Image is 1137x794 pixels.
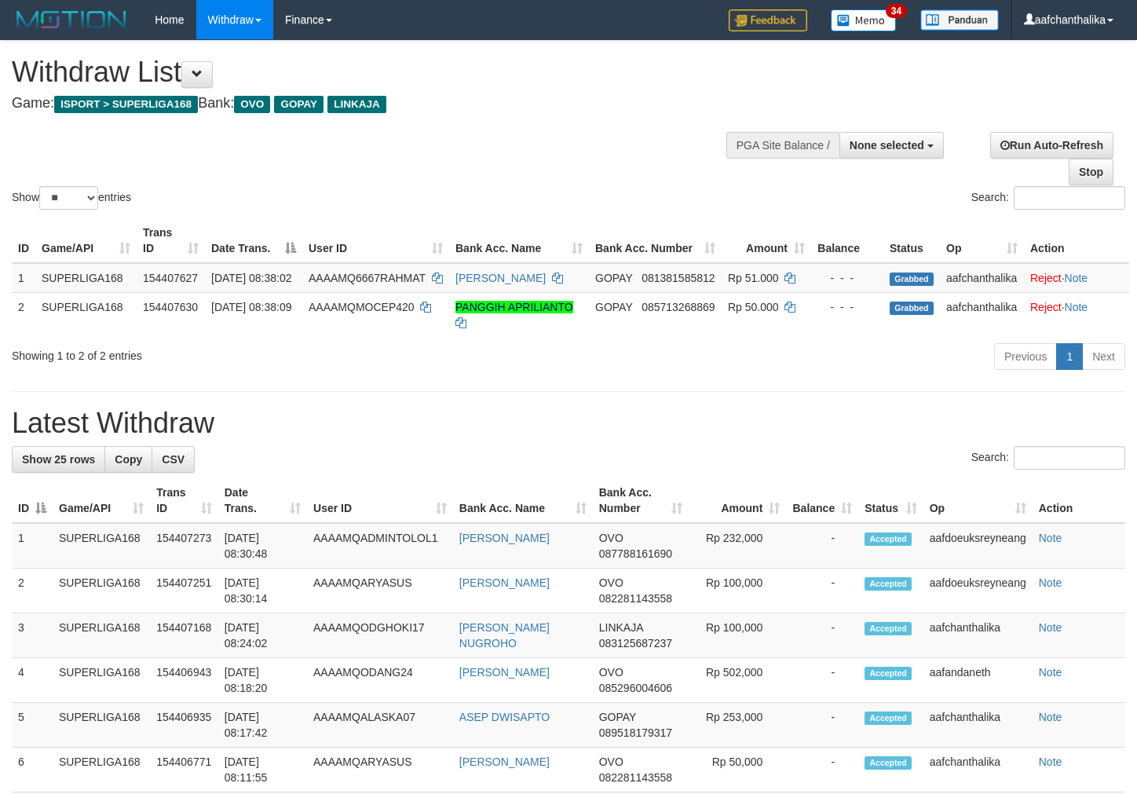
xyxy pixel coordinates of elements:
[218,748,307,792] td: [DATE] 08:11:55
[234,96,270,113] span: OVO
[211,301,291,313] span: [DATE] 08:38:09
[689,569,787,613] td: Rp 100,000
[12,342,462,364] div: Showing 1 to 2 of 2 entries
[307,703,453,748] td: AAAAMQALASKA07
[12,57,742,88] h1: Withdraw List
[726,132,839,159] div: PGA Site Balance /
[302,218,449,263] th: User ID: activate to sort column ascending
[923,703,1033,748] td: aafchanthalika
[53,478,150,523] th: Game/API: activate to sort column ascending
[307,658,453,703] td: AAAAMQODANG24
[1039,756,1062,768] a: Note
[689,478,787,523] th: Amount: activate to sort column ascending
[137,218,205,263] th: Trans ID: activate to sort column ascending
[599,771,672,784] span: Copy 082281143558 to clipboard
[1065,272,1088,284] a: Note
[817,299,877,315] div: - - -
[12,613,53,658] td: 3
[689,703,787,748] td: Rp 253,000
[1033,478,1125,523] th: Action
[162,453,185,466] span: CSV
[459,576,550,589] a: [PERSON_NAME]
[104,446,152,473] a: Copy
[459,621,550,649] a: [PERSON_NAME] NUGROHO
[150,523,218,569] td: 154407273
[599,576,623,589] span: OVO
[786,748,858,792] td: -
[12,748,53,792] td: 6
[12,523,53,569] td: 1
[459,711,550,723] a: ASEP DWISAPTO
[940,218,1024,263] th: Op: activate to sort column ascending
[886,4,907,18] span: 34
[786,703,858,748] td: -
[817,270,877,286] div: - - -
[218,658,307,703] td: [DATE] 08:18:20
[599,532,623,544] span: OVO
[1069,159,1113,185] a: Stop
[35,218,137,263] th: Game/API: activate to sort column ascending
[218,613,307,658] td: [DATE] 08:24:02
[689,748,787,792] td: Rp 50,000
[599,726,672,739] span: Copy 089518179317 to clipboard
[599,666,623,679] span: OVO
[599,547,672,560] span: Copy 087788161690 to clipboard
[53,703,150,748] td: SUPERLIGA168
[307,569,453,613] td: AAAAMQARYASUS
[786,569,858,613] td: -
[786,523,858,569] td: -
[971,446,1125,470] label: Search:
[865,756,912,770] span: Accepted
[940,292,1024,337] td: aafchanthalika
[274,96,324,113] span: GOPAY
[211,272,291,284] span: [DATE] 08:38:02
[150,748,218,792] td: 154406771
[1065,301,1088,313] a: Note
[12,263,35,293] td: 1
[595,301,632,313] span: GOPAY
[12,96,742,112] h4: Game: Bank:
[143,301,198,313] span: 154407630
[599,711,636,723] span: GOPAY
[35,263,137,293] td: SUPERLIGA168
[593,478,689,523] th: Bank Acc. Number: activate to sort column ascending
[839,132,944,159] button: None selected
[599,621,643,634] span: LINKAJA
[599,682,672,694] span: Copy 085296004606 to clipboard
[940,263,1024,293] td: aafchanthalika
[811,218,883,263] th: Balance
[307,478,453,523] th: User ID: activate to sort column ascending
[12,408,1125,439] h1: Latest Withdraw
[923,748,1033,792] td: aafchanthalika
[589,218,722,263] th: Bank Acc. Number: activate to sort column ascending
[689,613,787,658] td: Rp 100,000
[12,658,53,703] td: 4
[12,478,53,523] th: ID: activate to sort column descending
[218,569,307,613] td: [DATE] 08:30:14
[12,292,35,337] td: 2
[455,272,546,284] a: [PERSON_NAME]
[307,523,453,569] td: AAAAMQADMINTOLOL1
[307,748,453,792] td: AAAAMQARYASUS
[218,523,307,569] td: [DATE] 08:30:48
[595,272,632,284] span: GOPAY
[923,658,1033,703] td: aafandaneth
[1039,666,1062,679] a: Note
[459,666,550,679] a: [PERSON_NAME]
[850,139,924,152] span: None selected
[865,622,912,635] span: Accepted
[971,186,1125,210] label: Search:
[1014,186,1125,210] input: Search:
[689,523,787,569] td: Rp 232,000
[12,218,35,263] th: ID
[205,218,302,263] th: Date Trans.: activate to sort column descending
[12,186,131,210] label: Show entries
[865,532,912,546] span: Accepted
[1024,263,1129,293] td: ·
[455,301,573,313] a: PANGGIH APRILIANTO
[786,613,858,658] td: -
[865,667,912,680] span: Accepted
[12,446,105,473] a: Show 25 rows
[599,637,672,649] span: Copy 083125687237 to clipboard
[143,272,198,284] span: 154407627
